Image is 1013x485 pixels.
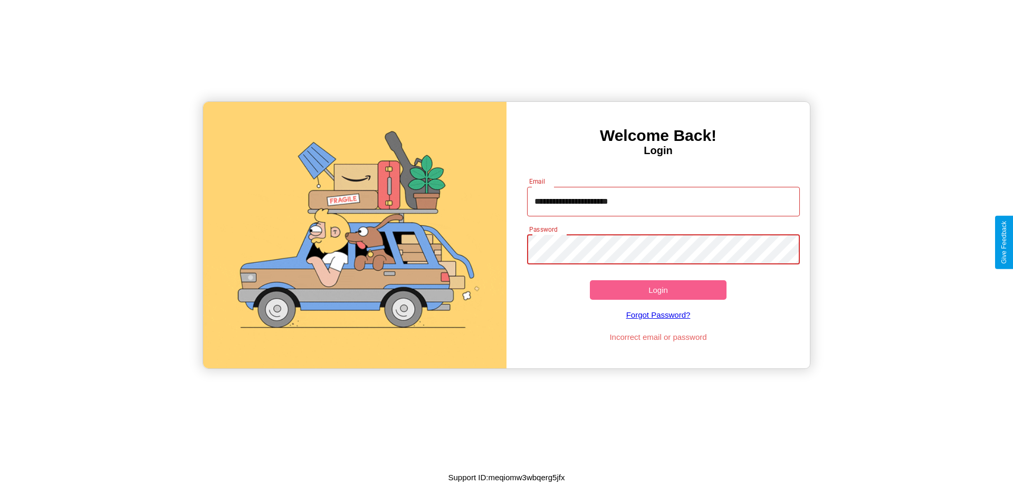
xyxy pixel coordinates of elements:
[506,145,810,157] h4: Login
[522,330,795,344] p: Incorrect email or password
[506,127,810,145] h3: Welcome Back!
[522,300,795,330] a: Forgot Password?
[448,470,565,484] p: Support ID: meqiomw3wbqerg5jfx
[529,177,546,186] label: Email
[590,280,727,300] button: Login
[1000,221,1008,264] div: Give Feedback
[203,102,506,368] img: gif
[529,225,557,234] label: Password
